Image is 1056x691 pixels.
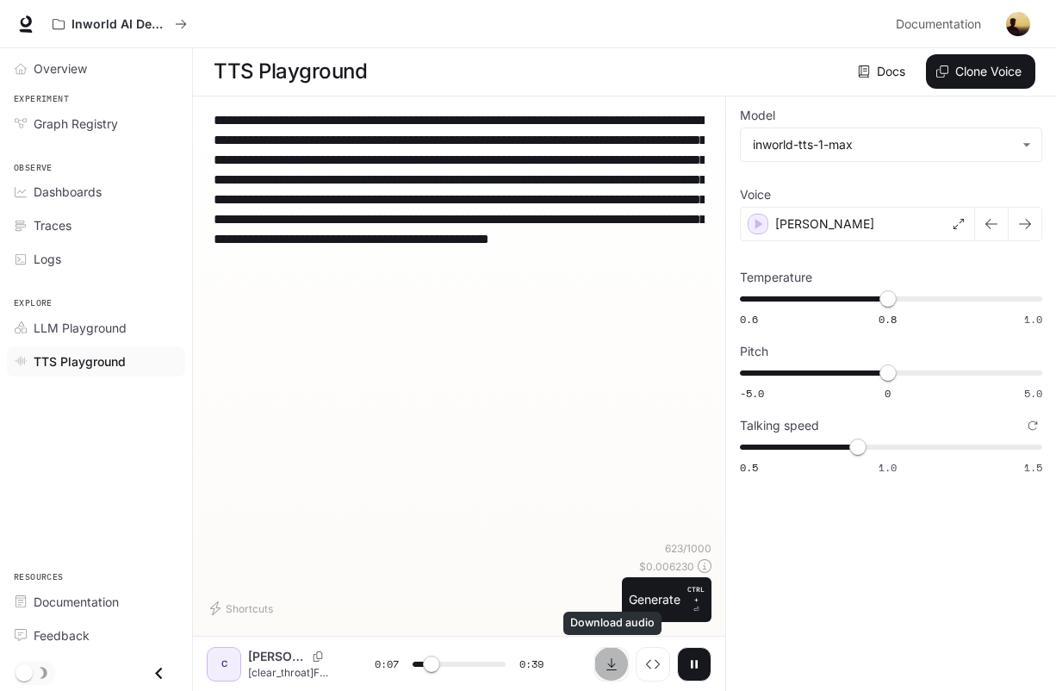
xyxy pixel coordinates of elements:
[7,587,185,617] a: Documentation
[7,346,185,377] a: TTS Playground
[879,460,897,475] span: 1.0
[1006,12,1030,36] img: User avatar
[636,647,670,682] button: Inspect
[34,59,87,78] span: Overview
[896,14,981,35] span: Documentation
[753,136,1014,153] div: inworld-tts-1-max
[34,115,118,133] span: Graph Registry
[740,312,758,327] span: 0.6
[740,271,812,283] p: Temperature
[207,595,280,622] button: Shortcuts
[775,215,874,233] p: [PERSON_NAME]
[740,109,775,121] p: Model
[7,53,185,84] a: Overview
[687,584,705,615] p: ⏎
[854,54,912,89] a: Docs
[7,109,185,139] a: Graph Registry
[740,460,758,475] span: 0.5
[741,128,1041,161] div: inworld-tts-1-max
[34,593,119,611] span: Documentation
[71,17,168,32] p: Inworld AI Demos
[34,183,102,201] span: Dashboards
[740,189,771,201] p: Voice
[140,656,178,691] button: Close drawer
[885,386,891,401] span: 0
[889,7,994,41] a: Documentation
[375,656,399,673] span: 0:07
[1024,386,1042,401] span: 5.0
[1024,460,1042,475] span: 1.5
[926,54,1035,89] button: Clone Voice
[879,312,897,327] span: 0.8
[7,620,185,651] a: Feedback
[740,386,764,401] span: -5.0
[34,352,126,370] span: TTS Playground
[34,319,127,337] span: LLM Playground
[740,345,768,358] p: Pitch
[563,612,662,635] div: Download audio
[622,577,711,622] button: GenerateCTRL +⏎
[594,647,629,682] button: Download audio
[665,541,711,556] p: 623 / 1000
[306,651,330,662] button: Copy Voice ID
[248,665,333,680] p: [clear_throat]Few names in Renaissance history inspire more raised eyebrows than [PERSON_NAME]. B...
[1023,416,1042,435] button: Reset to default
[1001,7,1035,41] button: User avatar
[639,559,694,574] p: $ 0.006230
[519,656,544,673] span: 0:39
[34,626,90,644] span: Feedback
[34,216,71,234] span: Traces
[740,420,819,432] p: Talking speed
[248,648,306,665] p: [PERSON_NAME]
[45,7,195,41] button: All workspaces
[34,250,61,268] span: Logs
[7,210,185,240] a: Traces
[7,177,185,207] a: Dashboards
[210,651,238,678] div: C
[16,663,33,682] span: Dark mode toggle
[687,584,705,605] p: CTRL +
[7,244,185,274] a: Logs
[1024,312,1042,327] span: 1.0
[214,54,367,89] h1: TTS Playground
[7,313,185,343] a: LLM Playground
